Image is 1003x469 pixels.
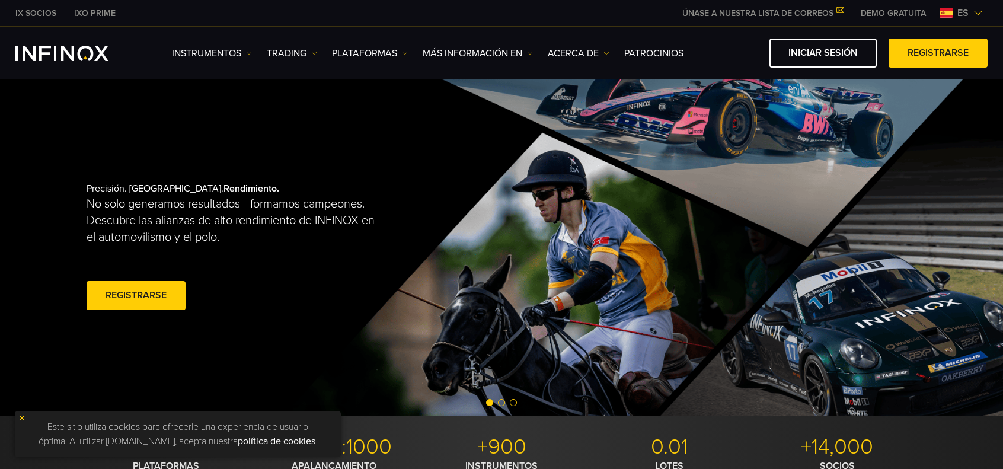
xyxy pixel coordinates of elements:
[548,46,609,60] a: ACERCA DE
[953,6,973,20] span: es
[510,399,517,406] span: Go to slide 3
[18,414,26,422] img: yellow close icon
[486,399,493,406] span: Go to slide 1
[238,435,315,447] a: política de cookies
[223,183,279,194] strong: Rendimiento.
[423,46,533,60] a: Más información en
[624,46,683,60] a: Patrocinios
[422,434,581,460] p: +900
[498,399,505,406] span: Go to slide 2
[7,7,65,20] a: INFINOX
[769,39,877,68] a: Iniciar sesión
[852,7,935,20] a: INFINOX MENU
[758,434,916,460] p: +14,000
[65,7,124,20] a: INFINOX
[673,8,852,18] a: ÚNASE A NUESTRA LISTA DE CORREOS
[267,46,317,60] a: TRADING
[590,434,749,460] p: 0.01
[889,39,988,68] a: Registrarse
[87,164,460,332] div: Precisión. [GEOGRAPHIC_DATA].
[332,46,408,60] a: PLATAFORMAS
[15,46,136,61] a: INFINOX Logo
[87,196,385,245] p: No solo generamos resultados—formamos campeones. Descubre las alianzas de alto rendimiento de INF...
[21,417,335,451] p: Este sitio utiliza cookies para ofrecerle una experiencia de usuario óptima. Al utilizar [DOMAIN_...
[172,46,252,60] a: Instrumentos
[87,281,186,310] a: Registrarse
